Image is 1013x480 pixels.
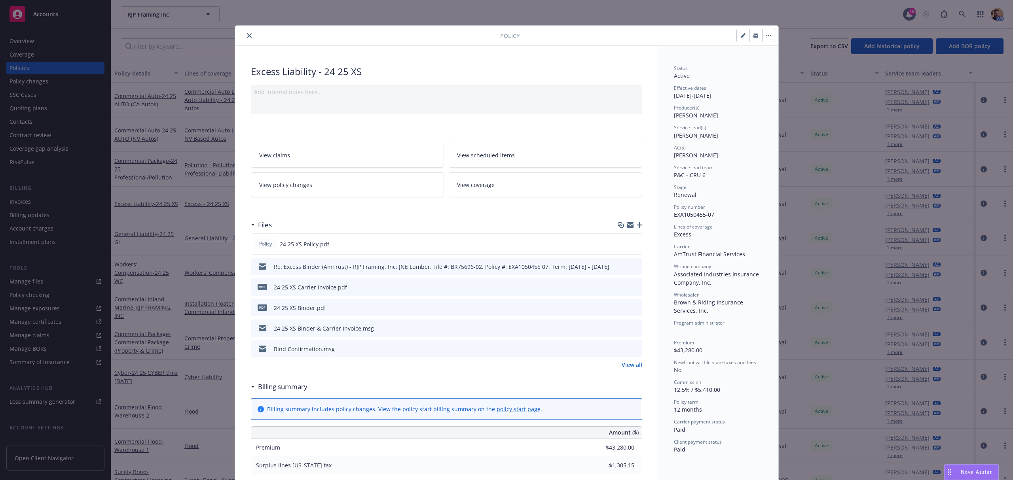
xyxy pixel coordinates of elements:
a: policy start page [497,405,541,413]
span: EXA1050455-07 [674,211,714,218]
button: Nova Assist [944,464,999,480]
span: Renewal [674,191,696,198]
span: Associated Industries Insurance Company, Inc. [674,270,761,286]
button: close [245,31,254,40]
span: Premium [256,444,280,451]
span: Paid [674,446,685,453]
a: View claims [251,143,444,168]
span: 24 25 XS Policy.pdf [280,240,329,248]
span: 12.5% / $5,410.00 [674,386,720,393]
div: Drag to move [945,465,954,480]
span: Policy [258,240,273,248]
button: preview file [632,240,639,248]
button: preview file [632,263,639,271]
div: 24 25 XS Binder & Carrier Invoice.msg [274,324,374,333]
button: download file [619,283,626,291]
div: Bind Confirmation.msg [274,345,335,353]
div: Add internal notes here... [254,88,639,96]
div: Billing summary [251,382,307,392]
span: Nova Assist [961,469,992,475]
span: $43,280.00 [674,346,702,354]
span: Writing company [674,263,711,270]
span: Stage [674,184,687,191]
a: View scheduled items [449,143,642,168]
span: Excess [674,231,691,238]
span: AC(s) [674,144,686,151]
span: Policy term [674,399,698,405]
span: View claims [259,151,290,159]
button: download file [619,240,625,248]
button: preview file [632,304,639,312]
span: Carrier payment status [674,418,725,425]
button: download file [619,263,626,271]
span: Brown & Riding Insurance Services, Inc. [674,299,745,314]
a: View coverage [449,172,642,197]
span: Surplus lines [US_STATE] tax [256,461,332,469]
h3: Files [258,220,272,230]
span: Carrier [674,243,690,250]
a: View policy changes [251,172,444,197]
button: download file [619,345,626,353]
div: Files [251,220,272,230]
a: View all [622,361,642,369]
span: Status [674,65,688,72]
button: download file [619,304,626,312]
span: View scheduled items [457,151,515,159]
button: preview file [632,283,639,291]
span: [PERSON_NAME] [674,132,718,139]
button: download file [619,324,626,333]
div: 24 25 XS Carrier Invoice.pdf [274,283,347,291]
div: Re: Excess Binder (AmTrust) - RJP Framing, Inc; JNE Lumber, File #: BR75696-02, Policy #: EXA1050... [274,263,609,271]
input: 0.00 [588,442,639,454]
span: P&C - CRU 6 [674,171,706,179]
span: 12 months [674,406,702,413]
div: Excess Liability - 24 25 XS [251,65,642,78]
span: Effective dates [674,85,706,91]
span: Amount ($) [609,428,639,437]
h3: Billing summary [258,382,307,392]
span: Client payment status [674,438,722,445]
span: Active [674,72,690,79]
span: [PERSON_NAME] [674,111,718,119]
span: Paid [674,426,685,433]
span: Policy number [674,204,705,210]
span: - [674,327,676,334]
span: No [674,366,681,374]
span: AmTrust Financial Services [674,250,745,258]
span: View coverage [457,181,495,189]
span: Lines of coverage [674,223,713,230]
span: [PERSON_NAME] [674,151,718,159]
button: preview file [632,345,639,353]
span: Service lead team [674,164,713,171]
span: View policy changes [259,181,312,189]
span: Service lead(s) [674,124,706,131]
div: 24 25 XS Binder.pdf [274,304,326,312]
span: Policy [500,32,520,40]
span: Wholesaler [674,291,699,298]
button: preview file [632,324,639,333]
span: Program administrator [674,319,725,326]
span: Commission [674,379,701,386]
div: [DATE] - [DATE] [674,85,763,100]
span: pdf [258,284,267,290]
span: Producer(s) [674,104,700,111]
span: pdf [258,304,267,310]
div: Billing summary includes policy changes. View the policy start billing summary on the . [267,405,542,413]
input: 0.00 [588,459,639,471]
span: Newfront will file state taxes and fees [674,359,756,366]
span: Premium [674,339,694,346]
